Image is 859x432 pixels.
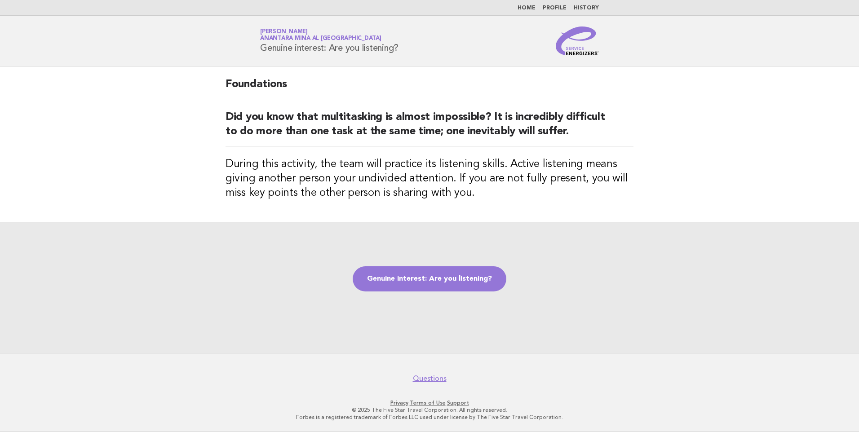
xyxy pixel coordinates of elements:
[226,77,633,99] h2: Foundations
[155,399,704,406] p: · ·
[226,110,633,146] h2: Did you know that multitasking is almost impossible? It is incredibly difficult to do more than o...
[574,5,599,11] a: History
[260,36,381,42] span: Anantara Mina al [GEOGRAPHIC_DATA]
[353,266,506,291] a: Genuine interest: Are you listening?
[390,400,408,406] a: Privacy
[260,29,399,53] h1: Genuine interest: Are you listening?
[413,374,447,383] a: Questions
[155,414,704,421] p: Forbes is a registered trademark of Forbes LLC used under license by The Five Star Travel Corpora...
[543,5,567,11] a: Profile
[518,5,536,11] a: Home
[155,406,704,414] p: © 2025 The Five Star Travel Corporation. All rights reserved.
[447,400,469,406] a: Support
[260,29,381,41] a: [PERSON_NAME]Anantara Mina al [GEOGRAPHIC_DATA]
[556,26,599,55] img: Service Energizers
[410,400,446,406] a: Terms of Use
[226,157,633,200] h3: During this activity, the team will practice its listening skills. Active listening means giving ...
